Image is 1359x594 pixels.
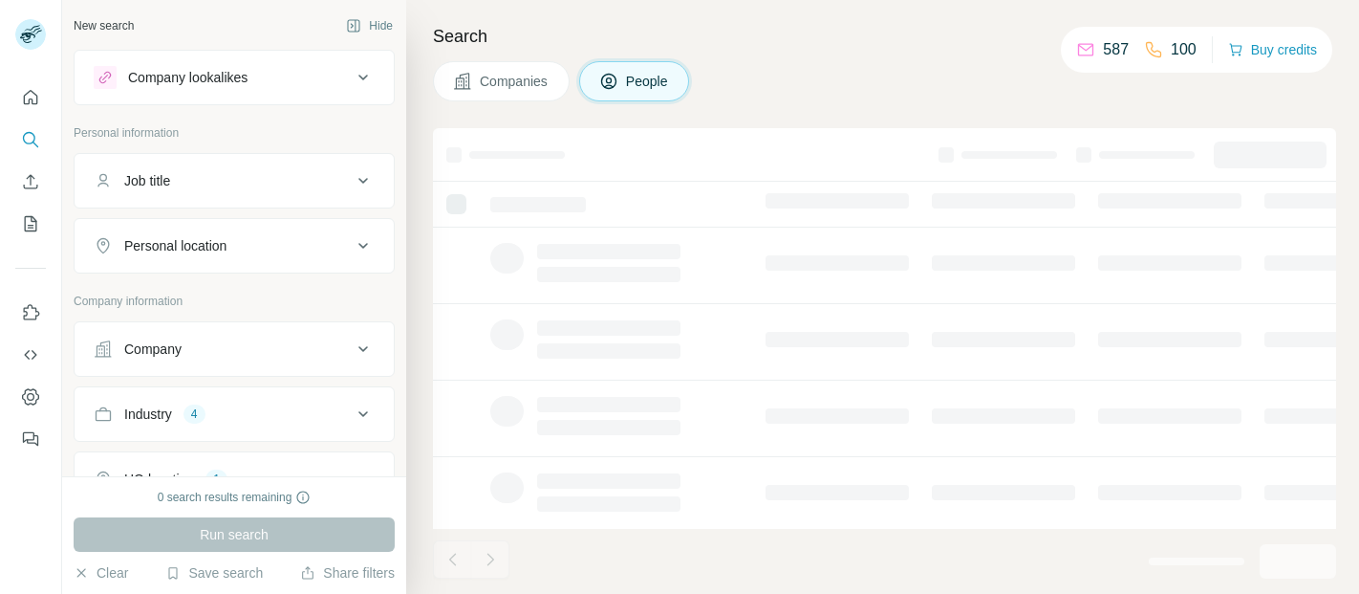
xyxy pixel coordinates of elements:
[480,72,550,91] span: Companies
[74,293,395,310] p: Company information
[124,340,182,359] div: Company
[75,158,394,204] button: Job title
[15,207,46,241] button: My lists
[15,80,46,115] button: Quick start
[124,236,226,255] div: Personal location
[74,17,134,34] div: New search
[183,406,205,423] div: 4
[74,563,128,583] button: Clear
[205,471,227,488] div: 1
[1171,38,1197,61] p: 100
[15,380,46,414] button: Dashboard
[74,124,395,142] p: Personal information
[15,422,46,456] button: Feedback
[75,391,394,437] button: Industry4
[1228,36,1317,63] button: Buy credits
[124,405,172,424] div: Industry
[333,11,406,40] button: Hide
[15,338,46,372] button: Use Surfe API
[158,489,312,506] div: 0 search results remaining
[124,470,194,489] div: HQ location
[128,68,248,87] div: Company lookalikes
[1103,38,1129,61] p: 587
[15,296,46,330] button: Use Surfe on LinkedIn
[15,122,46,157] button: Search
[75,326,394,372] button: Company
[626,72,670,91] span: People
[75,223,394,269] button: Personal location
[75,55,394,100] button: Company lookalikes
[433,23,1336,50] h4: Search
[165,563,263,583] button: Save search
[300,563,395,583] button: Share filters
[15,165,46,199] button: Enrich CSV
[124,171,170,190] div: Job title
[75,456,394,502] button: HQ location1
